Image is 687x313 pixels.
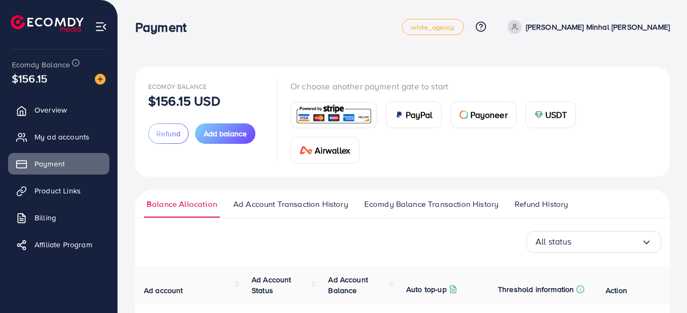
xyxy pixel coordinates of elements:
[195,123,255,144] button: Add balance
[8,126,109,148] a: My ad accounts
[290,80,657,93] p: Or choose another payment gate to start
[450,101,517,128] a: cardPayoneer
[148,123,189,144] button: Refund
[294,103,373,127] img: card
[204,128,247,139] span: Add balance
[8,234,109,255] a: Affiliate Program
[8,99,109,121] a: Overview
[135,19,195,35] h3: Payment
[148,82,207,91] span: Ecomdy Balance
[8,207,109,228] a: Billing
[300,146,313,155] img: card
[498,283,574,296] p: Threshold information
[328,274,368,296] span: Ad Account Balance
[147,198,217,210] span: Balance Allocation
[34,131,89,142] span: My ad accounts
[364,198,498,210] span: Ecomdy Balance Transaction History
[34,105,67,115] span: Overview
[11,15,84,32] img: logo
[386,101,442,128] a: cardPayPal
[156,128,181,139] span: Refund
[34,158,65,169] span: Payment
[470,108,508,121] span: Payoneer
[406,283,447,296] p: Auto top-up
[460,110,468,119] img: card
[8,153,109,175] a: Payment
[290,102,377,128] a: card
[34,185,81,196] span: Product Links
[536,233,572,250] span: All status
[34,239,92,250] span: Affiliate Program
[8,180,109,201] a: Product Links
[402,19,464,35] a: white_agency
[34,212,56,223] span: Billing
[545,108,567,121] span: USDT
[525,101,577,128] a: cardUSDT
[144,285,183,296] span: Ad account
[503,20,670,34] a: [PERSON_NAME] Minhal [PERSON_NAME]
[148,94,220,107] p: $156.15 USD
[526,20,670,33] p: [PERSON_NAME] Minhal [PERSON_NAME]
[12,71,47,86] span: $156.15
[395,110,404,119] img: card
[535,110,543,119] img: card
[526,231,661,253] div: Search for option
[641,265,679,305] iframe: Chat
[406,108,433,121] span: PayPal
[411,24,455,31] span: white_agency
[290,137,359,164] a: cardAirwallex
[515,198,568,210] span: Refund History
[606,285,627,296] span: Action
[95,74,106,85] img: image
[572,233,641,250] input: Search for option
[95,20,107,33] img: menu
[252,274,292,296] span: Ad Account Status
[233,198,348,210] span: Ad Account Transaction History
[12,59,70,70] span: Ecomdy Balance
[315,144,350,157] span: Airwallex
